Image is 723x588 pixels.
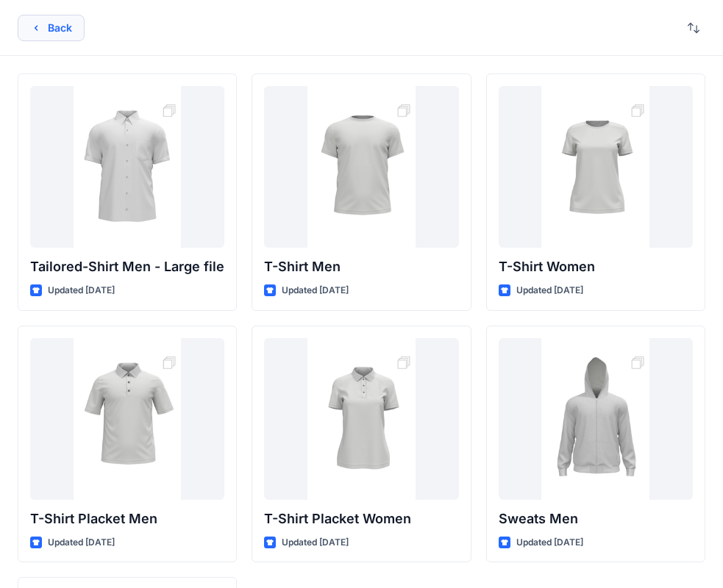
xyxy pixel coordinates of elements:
[516,535,583,551] p: Updated [DATE]
[48,535,115,551] p: Updated [DATE]
[264,509,458,529] p: T-Shirt Placket Women
[48,283,115,298] p: Updated [DATE]
[499,257,693,277] p: T-Shirt Women
[264,338,458,500] a: T-Shirt Placket Women
[282,535,349,551] p: Updated [DATE]
[30,338,224,500] a: T-Shirt Placket Men
[499,509,693,529] p: Sweats Men
[499,86,693,248] a: T-Shirt Women
[30,86,224,248] a: Tailored-Shirt Men - Large file
[264,257,458,277] p: T-Shirt Men
[516,283,583,298] p: Updated [DATE]
[499,338,693,500] a: Sweats Men
[18,15,85,41] button: Back
[282,283,349,298] p: Updated [DATE]
[30,257,224,277] p: Tailored-Shirt Men - Large file
[30,509,224,529] p: T-Shirt Placket Men
[264,86,458,248] a: T-Shirt Men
